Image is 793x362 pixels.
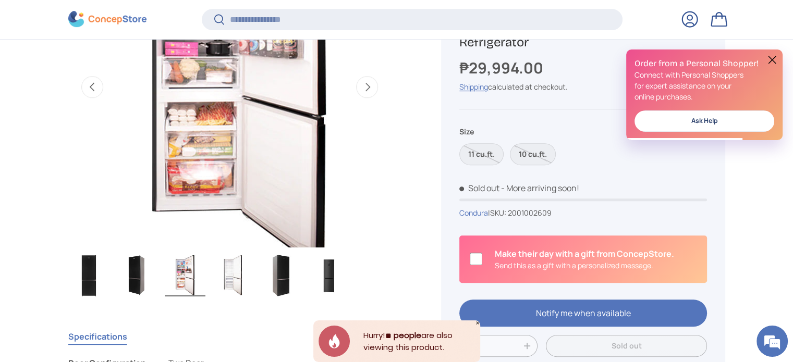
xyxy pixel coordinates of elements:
img: condura-no-frost-bottom-freezer-inverter-refrigerator-matte-black-closed-door-full-view-concepstore [69,255,109,296]
div: Close [475,320,480,326]
a: Ask Help [635,110,774,132]
img: condura-no-frost-bottom-freezer-inverter-refrigerator-matte-black-full-open-door-with-sample-cont... [165,255,205,296]
button: Specifications [68,324,127,348]
div: calculated at checkout. [459,81,706,92]
img: condura-no-frost-bottom-freezer-inverter-refrigerator-matte-black-closed-door-full-view-concepstore [309,255,349,296]
label: Sold out [510,143,556,166]
label: Sold out [459,143,504,166]
p: - More arriving soon! [501,183,579,194]
input: Is this a gift? [470,253,482,265]
span: | [488,208,552,218]
span: 2001002609 [508,208,552,218]
img: ConcepStore [68,11,147,28]
img: condura-no-frost-bottom-freezer-inverter-refrigerator-matte-black-closed-door-right-side-view-con... [261,255,301,296]
h2: Order from a Personal Shopper! [635,58,774,69]
a: Shipping [459,82,488,92]
legend: Size [459,127,474,138]
span: SKU: [490,208,506,218]
img: condura-no-frost-bottom-freezer-inverter-refrigerator-matte-black-closed-door-full-left-side-view... [117,255,157,296]
button: Sold out [546,335,706,357]
div: Is this a gift? [495,247,674,271]
img: condura-no-frost-bottom-freezer-inverter-refrigerator-matte-black-full-open-door-without-sample-c... [213,255,253,296]
span: Sold out [459,183,499,194]
strong: ₱29,994.00 [459,57,546,78]
p: Connect with Personal Shoppers for expert assistance on your online purchases. [635,69,774,102]
a: Condura [459,208,488,218]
